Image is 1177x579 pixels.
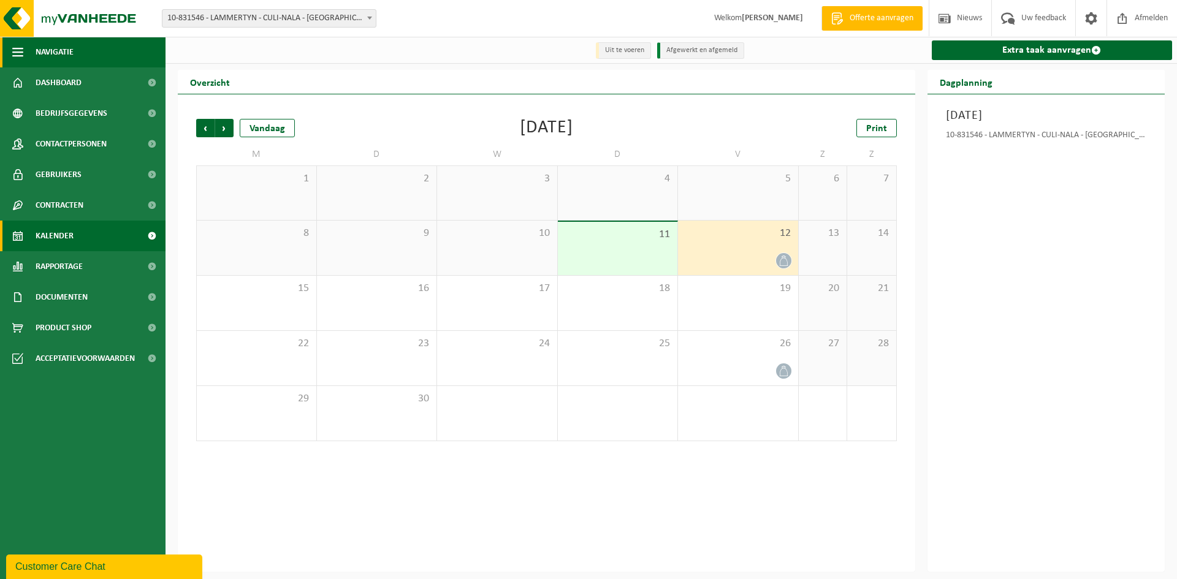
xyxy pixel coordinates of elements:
span: Vorige [196,119,215,137]
span: 19 [684,282,792,295]
span: 27 [805,337,841,350]
td: M [196,143,317,165]
span: 24 [443,337,551,350]
span: Documenten [36,282,88,312]
span: Contracten [36,190,83,221]
span: 30 [323,392,431,406]
span: 14 [853,227,889,240]
li: Uit te voeren [596,42,651,59]
a: Extra taak aanvragen [932,40,1173,60]
td: W [437,143,558,165]
span: Print [866,124,887,134]
span: Bedrijfsgegevens [36,98,107,129]
h2: Overzicht [178,70,242,94]
span: Rapportage [36,251,83,282]
span: 25 [564,337,672,350]
span: 10-831546 - LAMMERTYN - CULI-NALA - SINT-KRUIS [162,9,376,28]
span: 26 [684,337,792,350]
span: Acceptatievoorwaarden [36,343,135,374]
span: 8 [203,227,310,240]
a: Print [856,119,897,137]
span: 10 [443,227,551,240]
span: 22 [203,337,310,350]
span: Navigatie [36,37,74,67]
span: 2 [323,172,431,186]
strong: [PERSON_NAME] [742,13,803,23]
span: 1 [203,172,310,186]
h2: Dagplanning [928,70,1005,94]
td: Z [799,143,848,165]
span: 29 [203,392,310,406]
iframe: chat widget [6,552,205,579]
span: 6 [805,172,841,186]
div: [DATE] [520,119,573,137]
span: 4 [564,172,672,186]
span: Kalender [36,221,74,251]
span: 12 [684,227,792,240]
td: D [558,143,679,165]
span: 16 [323,282,431,295]
span: 28 [853,337,889,350]
span: 5 [684,172,792,186]
span: 9 [323,227,431,240]
span: 10-831546 - LAMMERTYN - CULI-NALA - SINT-KRUIS [162,10,376,27]
span: Dashboard [36,67,82,98]
td: Z [847,143,896,165]
span: Offerte aanvragen [847,12,916,25]
span: 15 [203,282,310,295]
span: 13 [805,227,841,240]
span: 23 [323,337,431,350]
div: 10-831546 - LAMMERTYN - CULI-NALA - [GEOGRAPHIC_DATA] [946,131,1147,143]
span: Volgende [215,119,234,137]
td: D [317,143,438,165]
td: V [678,143,799,165]
span: 3 [443,172,551,186]
a: Offerte aanvragen [821,6,923,31]
span: 20 [805,282,841,295]
li: Afgewerkt en afgemeld [657,42,744,59]
span: 11 [564,228,672,241]
span: Gebruikers [36,159,82,190]
span: 21 [853,282,889,295]
span: Product Shop [36,312,91,343]
span: 17 [443,282,551,295]
span: 18 [564,282,672,295]
span: Contactpersonen [36,129,107,159]
span: 7 [853,172,889,186]
div: Vandaag [240,119,295,137]
h3: [DATE] [946,107,1147,125]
